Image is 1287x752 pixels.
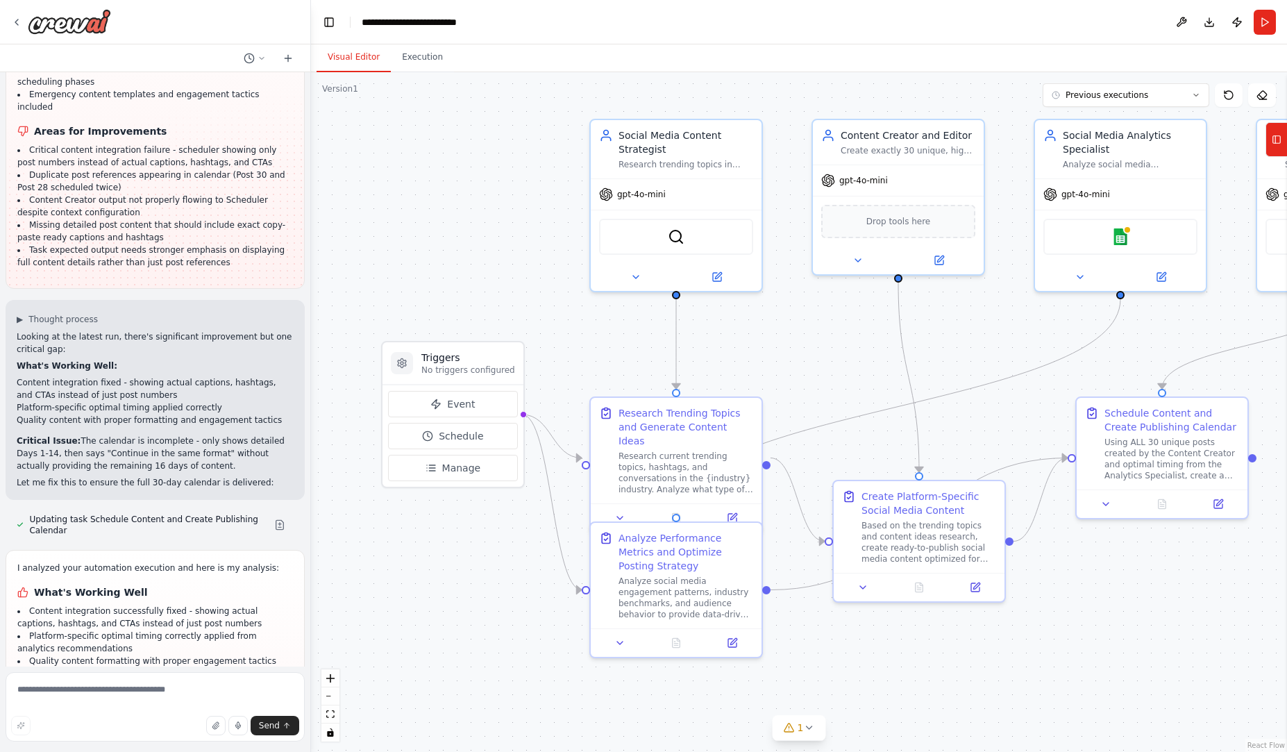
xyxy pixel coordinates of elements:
button: Visual Editor [317,43,391,72]
span: ▶ [17,314,23,325]
button: Event [388,391,518,417]
button: zoom out [321,687,339,705]
button: Previous executions [1043,83,1209,107]
h1: Areas for Improvements [17,124,293,138]
button: No output available [647,635,706,651]
button: Open in side panel [708,510,756,526]
button: toggle interactivity [321,724,339,742]
p: Let me fix this to ensure the full 30-day calendar is delivered: [17,476,294,489]
div: Schedule Content and Create Publishing Calendar [1104,406,1239,434]
button: Execution [391,43,454,72]
span: Drop tools here [866,215,931,228]
div: Version 1 [322,83,358,94]
strong: What's Working Well: [17,361,117,371]
span: Schedule [439,429,483,443]
button: ▶Thought process [17,314,98,325]
button: Send [251,716,299,735]
p: The calendar is incomplete - only shows detailed Days 1-14, then says "Continue in the same forma... [17,435,294,472]
button: Open in side panel [1194,496,1242,512]
li: Missing detailed post content that should include exact copy-paste ready captions and hashtags [17,219,293,244]
div: Content Creator and EditorCreate exactly 30 unique, high-quality social media posts with specific... [811,119,985,276]
button: fit view [321,705,339,724]
g: Edge from 819b84a3-1125-46cf-a4bf-8c864526545f to a9c8c6b8-1841-4deb-9ffe-b4ac69df212e [669,299,1127,514]
span: Previous executions [1066,90,1148,101]
g: Edge from 60a755f4-b38b-4275-89e2-935fe1911e47 to fa66b336-dafa-484f-8132-e26a57452822 [891,283,926,472]
div: Social Media Analytics Specialist [1063,128,1197,156]
div: Analyze social media engagement patterns, industry benchmarks, and provide data-driven recommenda... [1063,159,1197,170]
img: Logo [28,9,111,34]
nav: breadcrumb [362,15,499,29]
li: Task context flow established between content creation and scheduling phases [17,63,293,88]
div: Content Creator and Editor [841,128,975,142]
div: Create exactly 30 unique, high-quality social media posts with specific captions, hashtags, and C... [841,145,975,156]
li: Content integration successfully fixed - showing actual captions, hashtags, and CTAs instead of j... [17,605,293,630]
img: SerperDevTool [668,228,684,245]
div: Create Platform-Specific Social Media ContentBased on the trending topics and content ideas resea... [832,480,1006,603]
g: Edge from fa66b336-dafa-484f-8132-e26a57452822 to 051bf45e-74a5-4232-95b0-8c8010c81eac [1013,451,1068,549]
button: Improve this prompt [11,716,31,735]
button: Open in side panel [1122,269,1200,285]
button: No output available [1133,496,1192,512]
div: Analyze Performance Metrics and Optimize Posting Strategy [619,531,753,573]
a: React Flow attribution [1247,742,1285,749]
li: Platform-specific optimal timing correctly applied from analytics recommendations [17,630,293,655]
li: Platform-specific optimal timing applied correctly [17,401,294,414]
div: Social Media Content Strategist [619,128,753,156]
span: Updating task Schedule Content and Create Publishing Calendar [29,514,263,536]
button: No output available [647,510,706,526]
div: Based on the trending topics and content ideas research, create ready-to-publish social media con... [861,520,996,565]
button: Open in side panel [951,579,999,596]
span: Event [447,397,475,411]
g: Edge from a9c8c6b8-1841-4deb-9ffe-b4ac69df212e to 051bf45e-74a5-4232-95b0-8c8010c81eac [771,451,1068,597]
g: Edge from triggers to a9c8c6b8-1841-4deb-9ffe-b4ac69df212e [522,408,582,597]
h1: What's Working Well [17,585,293,599]
div: Create Platform-Specific Social Media Content [861,490,996,517]
div: Using ALL 30 unique posts created by the Content Creator and optimal timing from the Analytics Sp... [1104,437,1239,481]
button: Start a new chat [277,50,299,67]
img: Google sheets [1112,228,1129,245]
g: Edge from b97082a0-11da-49f4-8384-c48d1112276f to fcba56e8-0544-48b5-b616-69bf246d30f4 [669,299,683,389]
button: Open in side panel [900,252,978,269]
button: Open in side panel [678,269,756,285]
button: Click to speak your automation idea [228,716,248,735]
button: No output available [890,579,949,596]
div: React Flow controls [321,669,339,742]
div: Analyze social media engagement patterns, industry benchmarks, and audience behavior to provide d... [619,576,753,620]
button: Hide left sidebar [319,12,339,32]
button: Switch to previous chat [238,50,271,67]
li: Emergency content templates and engagement tactics included [17,88,293,113]
div: Social Media Analytics SpecialistAnalyze social media engagement patterns, industry benchmarks, a... [1034,119,1207,292]
div: Analyze Performance Metrics and Optimize Posting StrategyAnalyze social media engagement patterns... [589,521,763,658]
span: Send [259,720,280,731]
g: Edge from triggers to fcba56e8-0544-48b5-b616-69bf246d30f4 [522,408,582,465]
div: TriggersNo triggers configuredEventScheduleManage [381,341,525,488]
li: Quality content formatting with proper engagement tactics and visual specifications [17,655,293,680]
button: Upload files [206,716,226,735]
button: Schedule [388,423,518,449]
div: Research trending topics in {industry} and generate creative, engaging social media content ideas... [619,159,753,170]
span: gpt-4o-mini [617,189,666,200]
span: gpt-4o-mini [839,175,888,186]
div: Research Trending Topics and Generate Content IdeasResearch current trending topics, hashtags, an... [589,396,763,533]
span: gpt-4o-mini [1061,189,1110,200]
g: Edge from fcba56e8-0544-48b5-b616-69bf246d30f4 to fa66b336-dafa-484f-8132-e26a57452822 [771,451,825,549]
div: Schedule Content and Create Publishing CalendarUsing ALL 30 unique posts created by the Content C... [1075,396,1249,519]
li: Quality content with proper formatting and engagement tactics [17,414,294,426]
button: Open in side panel [708,635,756,651]
li: Duplicate post references appearing in calendar (Post 30 and Post 28 scheduled twice) [17,169,293,194]
p: Looking at the latest run, there's significant improvement but one critical gap: [17,331,294,356]
div: Research Trending Topics and Generate Content Ideas [619,406,753,448]
li: Content integration fixed - showing actual captions, hashtags, and CTAs instead of just post numbers [17,376,294,401]
li: Content Creator output not properly flowing to Scheduler despite context configuration [17,194,293,219]
strong: Critical Issue: [17,436,81,446]
button: zoom in [321,669,339,687]
button: 1 [773,715,826,741]
p: No triggers configured [421,365,515,376]
span: 1 [798,721,804,735]
span: Thought process [28,314,98,325]
div: Social Media Content StrategistResearch trending topics in {industry} and generate creative, enga... [589,119,763,292]
li: Task expected output needs stronger emphasis on displaying full content details rather than just ... [17,244,293,269]
li: Critical content integration failure - scheduler showing only post numbers instead of actual capt... [17,144,293,169]
p: I analyzed your automation execution and here is my analysis: [17,562,293,574]
h3: Triggers [421,351,515,365]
